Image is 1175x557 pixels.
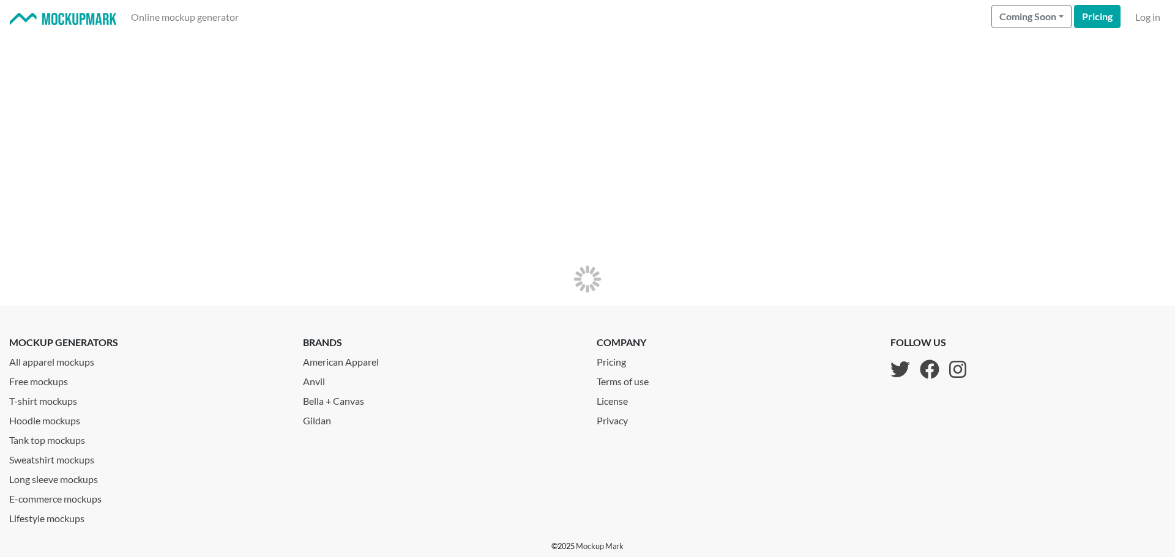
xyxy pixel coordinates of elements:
a: Anvil [303,369,578,389]
p: mockup generators [9,335,285,350]
a: American Apparel [303,350,578,369]
p: follow us [890,335,966,350]
a: Long sleeve mockups [9,467,285,487]
a: Pricing [1074,5,1121,28]
img: Mockup Mark [10,13,116,26]
a: Tank top mockups [9,428,285,448]
a: Free mockups [9,369,285,389]
a: Pricing [597,350,658,369]
a: Lifestyle mockups [9,506,285,526]
p: brands [303,335,578,350]
a: Sweatshirt mockups [9,448,285,467]
a: Online mockup generator [126,5,244,29]
a: E-commerce mockups [9,487,285,506]
p: © 2025 [551,540,624,552]
a: All apparel mockups [9,350,285,369]
button: Coming Soon [991,5,1072,28]
a: Bella + Canvas [303,389,578,408]
a: Gildan [303,408,578,428]
p: company [597,335,658,350]
a: Hoodie mockups [9,408,285,428]
a: T-shirt mockups [9,389,285,408]
a: Privacy [597,408,658,428]
a: License [597,389,658,408]
a: Terms of use [597,369,658,389]
a: Mockup Mark [576,541,624,551]
a: Log in [1130,5,1165,29]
